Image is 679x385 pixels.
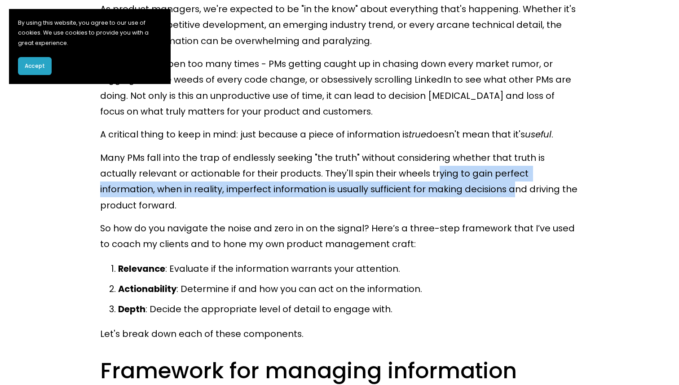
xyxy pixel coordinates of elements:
strong: Actionability [118,283,176,295]
strong: Relevance [118,262,165,275]
p: Let's break down each of these components. [100,326,579,342]
button: Accept [18,57,52,75]
span: Accept [25,62,45,70]
p: : Determine if and how you can act on the information. [118,281,579,297]
p: Many PMs fall into the trap of endlessly seeking "the truth" without considering whether that tru... [100,150,579,213]
strong: Depth [118,303,145,315]
p: As product managers, we're expected to be "in the know" about everything that's happening. Whethe... [100,1,579,49]
section: Cookie banner [9,9,171,84]
p: By using this website, you agree to our use of cookies. We use cookies to provide you with a grea... [18,18,162,48]
p: I've seen it happen too many times - PMs getting caught up in chasing down every market rumor, or... [100,56,579,119]
em: useful [525,128,551,141]
p: So how do you navigate the noise and zero in on the signal? Here’s a three-step framework that I’... [100,221,579,252]
p: : Evaluate if the information warrants your attention. [118,261,579,277]
em: true [409,128,426,141]
p: : Decide the appropriate level of detail to engage with. [118,301,579,317]
p: A critical thing to keep in mind: just because a piece of information is doesn't mean that it's . [100,127,579,142]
